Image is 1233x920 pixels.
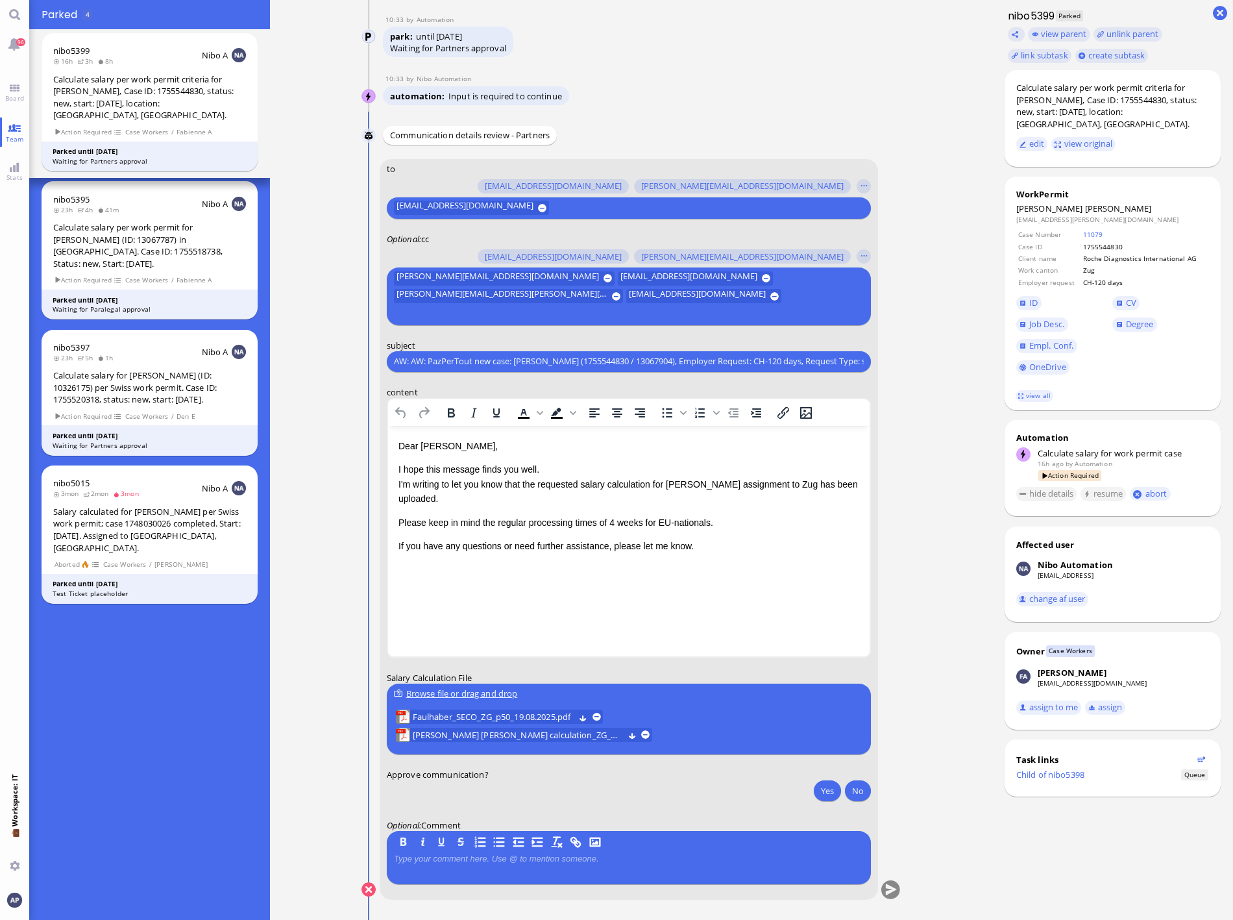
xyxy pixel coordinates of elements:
button: Insert/edit link [772,403,794,421]
span: nibo5395 [53,193,90,205]
div: Text color Black [512,404,544,422]
button: Bold [439,403,461,421]
dd: [EMAIL_ADDRESS][PERSON_NAME][DOMAIN_NAME] [1016,215,1210,224]
span: by [406,15,417,24]
span: Faulhaber_SECO_ZG_p50_19.08.2025.pdf [412,710,574,724]
span: cc [421,233,429,245]
span: Empl. Conf. [1029,340,1073,351]
button: [EMAIL_ADDRESS][DOMAIN_NAME] [394,201,549,215]
div: Parked until [DATE] [53,579,247,589]
a: OneDrive [1016,360,1070,375]
span: Case Workers [125,411,169,422]
a: nibo5399 [53,45,90,56]
span: Action Required [54,127,112,138]
div: Owner [1016,645,1045,657]
div: WorkPermit [1016,188,1210,200]
button: Redo [412,403,434,421]
span: until [416,31,434,42]
button: create subtask [1075,49,1149,63]
span: Degree [1126,318,1154,330]
button: Download Faulhaber_SECO_ZG_p50_19.08.2025.pdf [579,713,587,721]
a: view all [1016,390,1053,401]
span: Case Workers [1046,645,1095,656]
button: [PERSON_NAME][EMAIL_ADDRESS][DOMAIN_NAME] [394,271,615,286]
button: I [415,835,430,849]
div: Bullet list [655,404,688,422]
span: [PERSON_NAME][EMAIL_ADDRESS][DOMAIN_NAME] [396,271,598,286]
a: 11079 [1083,230,1103,239]
img: FAULHABER Timo_salary calculation_ZG_08.2025.pdf [395,728,409,742]
span: 10:33 [385,15,406,24]
span: Action Required [54,411,112,422]
a: [EMAIL_ADDRESS] [1038,571,1093,580]
task-group-action-menu: link subtask [1008,49,1071,63]
button: assign to me [1016,701,1082,715]
div: Calculate salary for [PERSON_NAME] (ID: 10326175) per Swiss work permit. Case ID: 1755520318, sta... [53,369,247,406]
div: Parked until [DATE] [53,431,247,441]
span: Stats [3,173,26,182]
span: Comment [421,819,461,831]
button: edit [1016,137,1048,151]
div: Calculate salary per work permit criteria for [PERSON_NAME], Case ID: 1755544830, status: new, st... [1016,82,1210,130]
button: B [396,835,410,849]
span: Case Workers [125,275,169,286]
button: [EMAIL_ADDRESS][DOMAIN_NAME] [478,249,629,264]
span: Nibo A [202,49,228,61]
td: CH-120 days [1082,277,1208,288]
a: Empl. Conf. [1016,339,1077,353]
button: [EMAIL_ADDRESS][DOMAIN_NAME] [618,271,773,286]
span: [PERSON_NAME] [PERSON_NAME] calculation_ZG_08.2025.pdf [412,728,623,742]
div: Communication details review - Partners [383,126,557,145]
img: NA [232,197,246,211]
span: 23h [53,353,77,362]
lob-view: Faulhaber_SECO_ZG_p50_19.08.2025.pdf [395,710,603,724]
td: Employer request [1018,277,1081,288]
td: Case Number [1018,229,1081,240]
div: Waiting for Paralegal approval [53,305,247,314]
div: Affected user [1016,539,1075,551]
span: content [387,386,418,398]
span: / [171,411,175,422]
span: to [387,163,395,175]
h1: nibo5399 [1005,8,1055,23]
span: 1h [97,353,117,362]
img: NA [232,48,246,62]
a: [EMAIL_ADDRESS][DOMAIN_NAME] [1038,678,1147,688]
button: hide details [1016,487,1077,501]
button: Insert/edit image [794,403,816,421]
span: automation [390,90,448,102]
div: Waiting for Partners approval [53,156,247,166]
a: Job Desc. [1016,317,1068,332]
span: automation@nibo.ai [417,74,471,83]
div: Automation [1016,432,1210,443]
div: Waiting for Partners approval [53,441,247,451]
span: nibo5397 [53,342,90,353]
button: [PERSON_NAME][EMAIL_ADDRESS][DOMAIN_NAME] [633,249,850,264]
a: nibo5015 [53,477,90,489]
span: [PERSON_NAME][EMAIL_ADDRESS][DOMAIN_NAME] [641,252,843,262]
td: Work canton [1018,265,1081,275]
button: Undo [390,403,412,421]
button: Copy ticket nibo5399 link to clipboard [1008,27,1025,42]
span: Approve communication? [387,769,489,780]
span: Board [2,93,27,103]
span: 4 [86,10,90,19]
a: CV [1112,296,1140,310]
div: Browse file or drag and drop [394,687,864,701]
iframe: Rich Text Area [388,426,870,656]
button: Decrease indent [722,403,744,421]
img: Nibo Automation [1016,562,1031,576]
button: Increase indent [744,403,766,421]
span: Status [1181,769,1208,780]
button: unlink parent [1093,27,1162,42]
div: Calculate salary for work permit case [1038,447,1209,459]
span: 2mon [83,489,113,498]
button: Align left [583,403,605,421]
div: Calculate salary per work permit criteria for [PERSON_NAME], Case ID: 1755544830, status: new, st... [53,73,247,121]
td: Zug [1082,265,1208,275]
button: change af user [1016,592,1089,606]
